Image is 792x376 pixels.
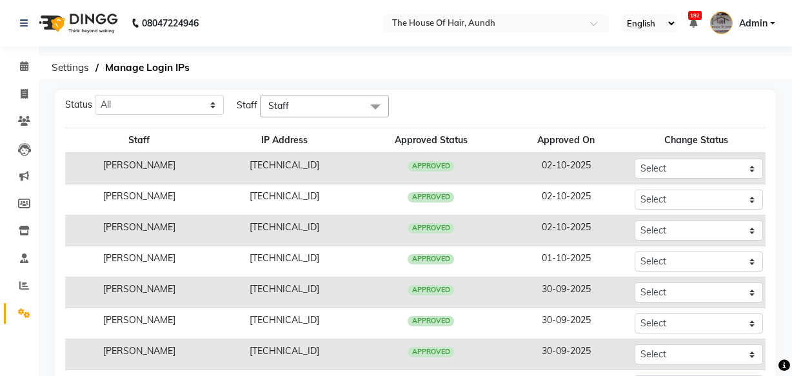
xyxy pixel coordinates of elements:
[65,184,213,215] td: [PERSON_NAME]
[506,246,627,277] td: 01-10-2025
[213,128,356,153] th: IP Address
[408,316,454,326] span: APPROVED
[627,128,766,153] th: Change Status
[506,128,627,153] th: Approved On
[213,184,356,215] td: [TECHNICAL_ID]
[213,246,356,277] td: [TECHNICAL_ID]
[268,100,289,112] span: Staff
[688,11,702,20] span: 192
[65,308,213,339] td: [PERSON_NAME]
[142,5,199,41] b: 08047224946
[213,215,356,246] td: [TECHNICAL_ID]
[99,56,196,79] span: Manage Login IPs
[506,308,627,339] td: 30-09-2025
[689,17,697,29] a: 192
[506,184,627,215] td: 02-10-2025
[65,215,213,246] td: [PERSON_NAME]
[213,308,356,339] td: [TECHNICAL_ID]
[357,128,506,153] th: Approved Status
[408,347,454,357] span: APPROVED
[65,98,92,112] span: Status
[408,223,454,233] span: APPROVED
[45,56,95,79] span: Settings
[506,215,627,246] td: 02-10-2025
[506,277,627,308] td: 30-09-2025
[506,339,627,370] td: 30-09-2025
[506,153,627,184] td: 02-10-2025
[408,285,454,295] span: APPROVED
[710,12,733,34] img: Admin
[65,128,213,153] th: Staff
[213,339,356,370] td: [TECHNICAL_ID]
[408,161,454,172] span: APPROVED
[237,99,257,112] span: Staff
[213,277,356,308] td: [TECHNICAL_ID]
[65,153,213,184] td: [PERSON_NAME]
[33,5,121,41] img: logo
[213,153,356,184] td: [TECHNICAL_ID]
[408,254,454,264] span: APPROVED
[739,17,767,30] span: Admin
[65,339,213,370] td: [PERSON_NAME]
[65,277,213,308] td: [PERSON_NAME]
[408,192,454,203] span: APPROVED
[65,246,213,277] td: [PERSON_NAME]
